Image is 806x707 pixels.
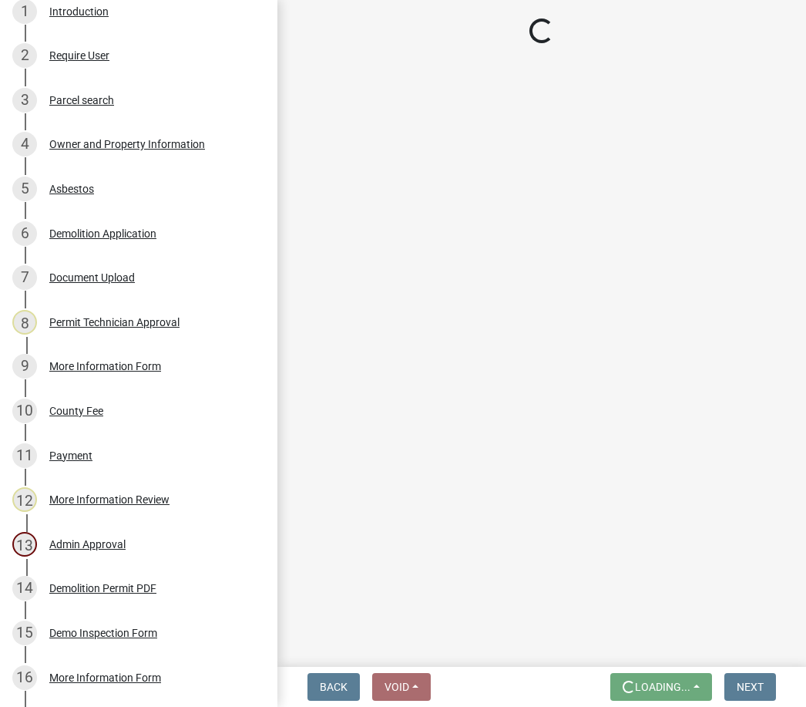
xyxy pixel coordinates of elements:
span: Loading... [635,681,690,693]
div: 12 [12,487,37,512]
button: Back [307,673,360,701]
div: 16 [12,665,37,690]
div: 6 [12,221,37,246]
button: Void [372,673,431,701]
div: Document Upload [49,272,135,283]
div: Demo Inspection Form [49,628,157,638]
button: Next [724,673,776,701]
div: Owner and Property Information [49,139,205,150]
div: Require User [49,50,109,61]
div: 10 [12,399,37,423]
span: Void [385,681,409,693]
div: Admin Approval [49,539,126,550]
div: 11 [12,443,37,468]
div: More Information Form [49,361,161,372]
div: Asbestos [49,183,94,194]
div: 4 [12,132,37,157]
div: 8 [12,310,37,335]
span: Next [737,681,764,693]
div: 13 [12,532,37,557]
div: More Information Review [49,494,170,505]
div: 2 [12,43,37,68]
div: 7 [12,265,37,290]
div: Demolition Permit PDF [49,583,156,594]
span: Back [320,681,348,693]
button: Loading... [610,673,712,701]
div: Parcel search [49,95,114,106]
div: Introduction [49,6,109,17]
div: 5 [12,177,37,201]
div: Demolition Application [49,228,156,239]
div: County Fee [49,406,103,416]
div: 9 [12,354,37,379]
div: 15 [12,621,37,645]
div: Permit Technician Approval [49,317,180,328]
div: 3 [12,88,37,113]
div: More Information Form [49,672,161,683]
div: Payment [49,450,92,461]
div: 14 [12,576,37,601]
